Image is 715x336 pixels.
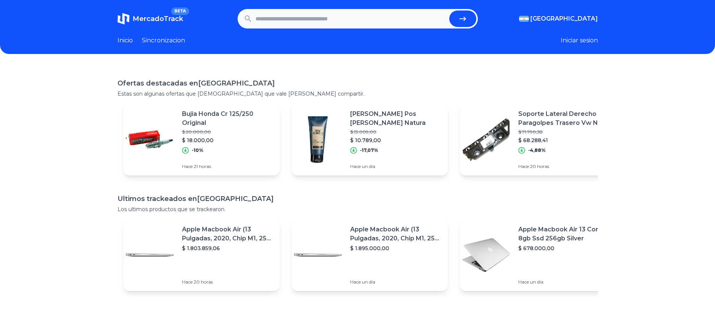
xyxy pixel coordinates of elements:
[117,78,598,88] h1: Ofertas destacadas en [GEOGRAPHIC_DATA]
[350,129,442,135] p: $ 13.009,00
[182,279,274,285] p: Hace 20 horas
[182,136,274,144] p: $ 18.000,00
[171,7,189,15] span: BETA
[530,14,598,23] span: [GEOGRAPHIC_DATA]
[117,205,598,213] p: Los ultimos productos que se trackearon.
[117,193,598,204] h1: Ultimos trackeados en [GEOGRAPHIC_DATA]
[117,36,133,45] a: Inicio
[518,129,610,135] p: $ 71.790,38
[350,244,442,252] p: $ 1.895.000,00
[123,219,280,291] a: Featured imageApple Macbook Air (13 Pulgadas, 2020, Chip M1, 256 Gb De Ssd, 8 Gb De Ram) - Plata$...
[518,225,610,243] p: Apple Macbook Air 13 Core I5 8gb Ssd 256gb Silver
[182,225,274,243] p: Apple Macbook Air (13 Pulgadas, 2020, Chip M1, 256 Gb De Ssd, 8 Gb De Ram) - Plata
[292,113,344,166] img: Featured image
[132,15,183,23] span: MercadoTrack
[518,109,610,127] p: Soporte Lateral Derecho De Paragolpes Trasero Vw Nivus
[518,244,610,252] p: $ 678.000,00
[142,36,185,45] a: Sincronizacion
[519,16,529,22] img: Argentina
[350,109,442,127] p: [PERSON_NAME] Pos [PERSON_NAME] Natura
[123,103,280,175] a: Featured imageBujia Honda Cr 125/250 Original$ 20.000,00$ 18.000,00-10%Hace 21 horas
[518,279,610,285] p: Hace un día
[182,109,274,127] p: Bujia Honda Cr 125/250 Original
[518,163,610,169] p: Hace 20 horas
[460,113,512,166] img: Featured image
[518,136,610,144] p: $ 68.288,41
[117,90,598,97] p: Estas son algunas ofertas que [DEMOGRAPHIC_DATA] que vale [PERSON_NAME] compartir.
[460,103,616,175] a: Featured imageSoporte Lateral Derecho De Paragolpes Trasero Vw Nivus$ 71.790,38$ 68.288,41-4,88%H...
[123,113,176,166] img: Featured image
[117,13,129,25] img: MercadoTrack
[117,13,183,25] a: MercadoTrackBETA
[292,229,344,281] img: Featured image
[292,103,448,175] a: Featured image[PERSON_NAME] Pos [PERSON_NAME] Natura$ 13.009,00$ 10.789,00-17,07%Hace un día
[350,279,442,285] p: Hace un día
[528,147,546,153] p: -4,88%
[292,219,448,291] a: Featured imageApple Macbook Air (13 Pulgadas, 2020, Chip M1, 256 Gb De Ssd, 8 Gb De Ram) - Plata$...
[561,36,598,45] button: Iniciar sesion
[360,147,378,153] p: -17,07%
[182,163,274,169] p: Hace 21 horas
[182,244,274,252] p: $ 1.803.859,06
[182,129,274,135] p: $ 20.000,00
[123,229,176,281] img: Featured image
[350,136,442,144] p: $ 10.789,00
[519,14,598,23] button: [GEOGRAPHIC_DATA]
[460,229,512,281] img: Featured image
[460,219,616,291] a: Featured imageApple Macbook Air 13 Core I5 8gb Ssd 256gb Silver$ 678.000,00Hace un día
[350,225,442,243] p: Apple Macbook Air (13 Pulgadas, 2020, Chip M1, 256 Gb De Ssd, 8 Gb De Ram) - Plata
[350,163,442,169] p: Hace un día
[192,147,203,153] p: -10%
